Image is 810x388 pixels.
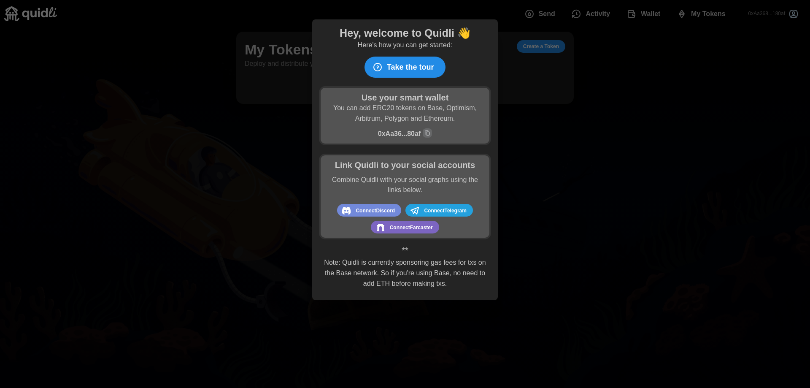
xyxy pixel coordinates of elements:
button: Take the tour [364,57,445,78]
button: Connect Discord account [337,204,401,217]
button: Copy wallet address [423,128,432,138]
span: Connect Telegram [424,205,466,216]
p: Note: Quidli is currently sponsoring gas fees for txs on the Base network. So if you're using Bas... [323,258,487,289]
p: Combine Quidli with your social graphs using the links below. [325,175,485,196]
h1: Use your smart wallet [362,92,449,103]
p: Here's how you can get started: [358,40,453,50]
p: You can add ERC20 tokens on Base, Optimism, Arbitrum, Polygon and Ethereum. [325,103,485,124]
h1: Link Quidli to your social accounts [335,160,475,171]
h1: Hey, welcome to Quidli 👋 [340,26,470,40]
span: Connect Farcaster [390,222,433,233]
p: 0xAa36...80af [378,128,432,139]
button: Connect Telegram account [405,204,473,217]
span: Take the tour [387,57,434,77]
button: Connect Farcaster account [371,221,439,233]
span: Connect Discord [356,205,395,216]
